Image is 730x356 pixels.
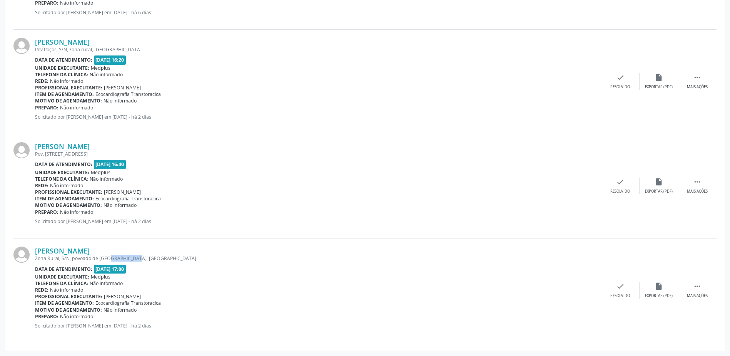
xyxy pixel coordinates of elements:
[35,266,92,272] b: Data de atendimento:
[35,280,88,287] b: Telefone da clínica:
[35,161,92,168] b: Data de atendimento:
[104,293,141,300] span: [PERSON_NAME]
[655,178,663,186] i: insert_drive_file
[35,78,48,84] b: Rede:
[91,169,110,176] span: Medplus
[616,282,625,291] i: check
[13,142,30,158] img: img
[35,218,601,225] p: Solicitado por [PERSON_NAME] em [DATE] - há 2 dias
[35,274,89,280] b: Unidade executante:
[35,104,58,111] b: Preparo:
[90,176,123,182] span: Não informado
[60,313,93,320] span: Não informado
[91,274,110,280] span: Medplus
[50,78,83,84] span: Não informado
[104,84,141,91] span: [PERSON_NAME]
[645,84,673,90] div: Exportar (PDF)
[35,38,90,46] a: [PERSON_NAME]
[35,293,102,300] b: Profissional executante:
[655,73,663,82] i: insert_drive_file
[35,209,58,215] b: Preparo:
[50,182,83,189] span: Não informado
[693,178,702,186] i: 
[645,293,673,299] div: Exportar (PDF)
[610,293,630,299] div: Resolvido
[35,322,601,329] p: Solicitado por [PERSON_NAME] em [DATE] - há 2 dias
[13,247,30,263] img: img
[35,114,601,120] p: Solicitado por [PERSON_NAME] em [DATE] - há 2 dias
[35,307,102,313] b: Motivo de agendamento:
[35,202,102,208] b: Motivo de agendamento:
[35,46,601,53] div: Pov Poços, S/N, zona rural, [GEOGRAPHIC_DATA]
[90,71,123,78] span: Não informado
[35,255,601,262] div: Zona Rural, S/N, povoado de [GEOGRAPHIC_DATA], [GEOGRAPHIC_DATA]
[91,65,110,71] span: Medplus
[94,160,126,169] span: [DATE] 16:40
[104,97,137,104] span: Não informado
[35,97,102,104] b: Motivo de agendamento:
[687,293,708,299] div: Mais ações
[94,55,126,64] span: [DATE] 16:20
[35,169,89,176] b: Unidade executante:
[35,247,90,255] a: [PERSON_NAME]
[35,151,601,157] div: Pov. [STREET_ADDRESS]
[610,189,630,194] div: Resolvido
[13,38,30,54] img: img
[104,189,141,195] span: [PERSON_NAME]
[687,84,708,90] div: Mais ações
[693,73,702,82] i: 
[645,189,673,194] div: Exportar (PDF)
[60,209,93,215] span: Não informado
[104,202,137,208] span: Não informado
[35,195,94,202] b: Item de agendamento:
[35,91,94,97] b: Item de agendamento:
[35,57,92,63] b: Data de atendimento:
[35,71,88,78] b: Telefone da clínica:
[35,287,48,293] b: Rede:
[35,313,58,320] b: Preparo:
[95,300,161,306] span: Ecocardiografia Transtoracica
[616,178,625,186] i: check
[610,84,630,90] div: Resolvido
[687,189,708,194] div: Mais ações
[35,65,89,71] b: Unidade executante:
[35,300,94,306] b: Item de agendamento:
[35,142,90,151] a: [PERSON_NAME]
[60,104,93,111] span: Não informado
[95,195,161,202] span: Ecocardiografia Transtoracica
[90,280,123,287] span: Não informado
[35,176,88,182] b: Telefone da clínica:
[104,307,137,313] span: Não informado
[693,282,702,291] i: 
[50,287,83,293] span: Não informado
[94,265,126,274] span: [DATE] 17:00
[616,73,625,82] i: check
[35,9,601,16] p: Solicitado por [PERSON_NAME] em [DATE] - há 6 dias
[655,282,663,291] i: insert_drive_file
[35,84,102,91] b: Profissional executante:
[35,182,48,189] b: Rede:
[35,189,102,195] b: Profissional executante:
[95,91,161,97] span: Ecocardiografia Transtoracica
